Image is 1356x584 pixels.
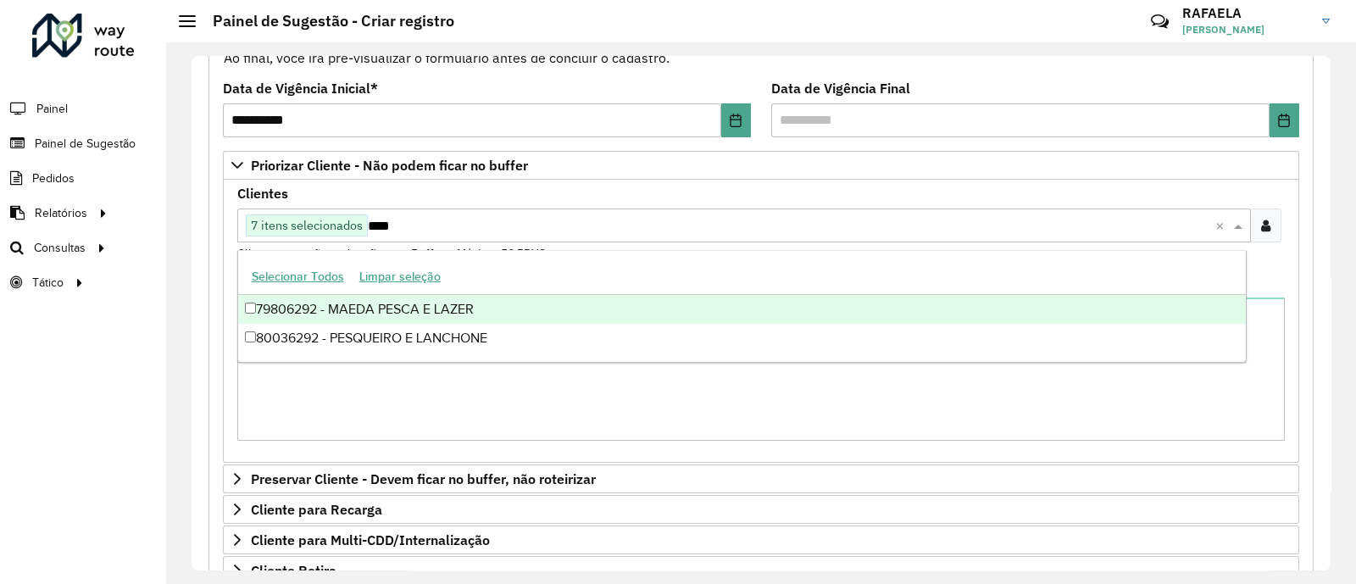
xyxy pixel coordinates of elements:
label: Data de Vigência Final [771,78,910,98]
h2: Painel de Sugestão - Criar registro [196,12,454,31]
div: 79806292 - MAEDA PESCA E LAZER [238,295,1246,324]
span: Painel de Sugestão [35,135,136,153]
span: Relatórios [35,204,87,222]
a: Cliente para Recarga [223,495,1299,524]
div: 80036292 - PESQUEIRO E LANCHONE [238,324,1246,353]
span: [PERSON_NAME] [1182,22,1309,37]
label: Clientes [237,183,288,203]
button: Selecionar Todos [244,264,352,290]
span: Pedidos [32,170,75,187]
button: Choose Date [1270,103,1299,137]
span: Painel [36,100,68,118]
span: Tático [32,274,64,292]
small: Clientes que não podem ficar no Buffer – Máximo 50 PDVS [237,246,546,261]
div: Priorizar Cliente - Não podem ficar no buffer [223,180,1299,463]
a: Priorizar Cliente - Não podem ficar no buffer [223,151,1299,180]
span: Cliente para Recarga [251,503,382,516]
a: Cliente para Multi-CDD/Internalização [223,526,1299,554]
a: Contato Rápido [1142,3,1178,40]
a: Preservar Cliente - Devem ficar no buffer, não roteirizar [223,464,1299,493]
h3: RAFAELA [1182,5,1309,21]
span: Priorizar Cliente - Não podem ficar no buffer [251,159,528,172]
label: Data de Vigência Inicial [223,78,378,98]
span: Consultas [34,239,86,257]
span: Cliente Retira [251,564,336,577]
button: Choose Date [721,103,751,137]
span: Cliente para Multi-CDD/Internalização [251,533,490,547]
ng-dropdown-panel: Options list [237,250,1247,363]
button: Limpar seleção [352,264,448,290]
span: Preservar Cliente - Devem ficar no buffer, não roteirizar [251,472,596,486]
span: 7 itens selecionados [247,215,367,236]
span: Clear all [1215,215,1230,236]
